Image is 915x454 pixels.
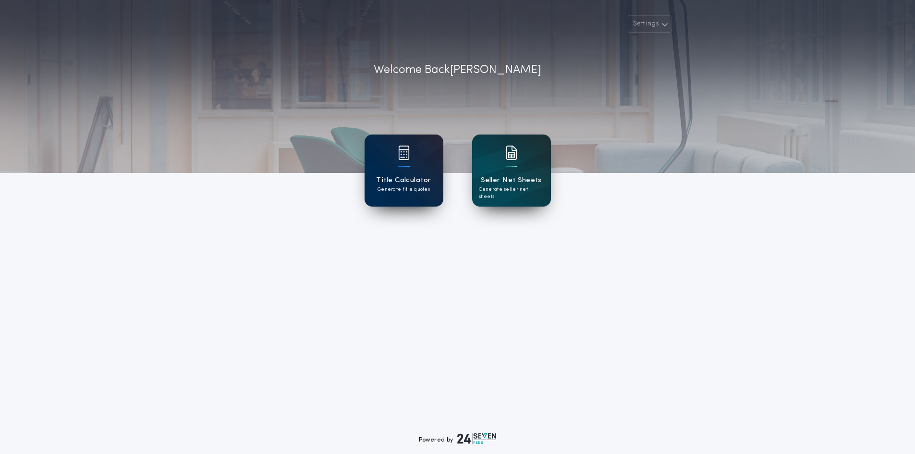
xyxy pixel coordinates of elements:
a: card iconTitle CalculatorGenerate title quotes [365,135,443,207]
h1: Seller Net Sheets [481,175,542,186]
img: card icon [398,146,410,160]
p: Generate seller net sheets [479,186,544,200]
a: card iconSeller Net SheetsGenerate seller net sheets [472,135,551,207]
div: Powered by [419,433,497,444]
button: Settings [627,15,672,33]
p: Welcome Back [PERSON_NAME] [374,61,541,79]
img: card icon [506,146,517,160]
p: Generate title quotes [378,186,430,193]
h1: Title Calculator [376,175,431,186]
img: logo [457,433,497,444]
